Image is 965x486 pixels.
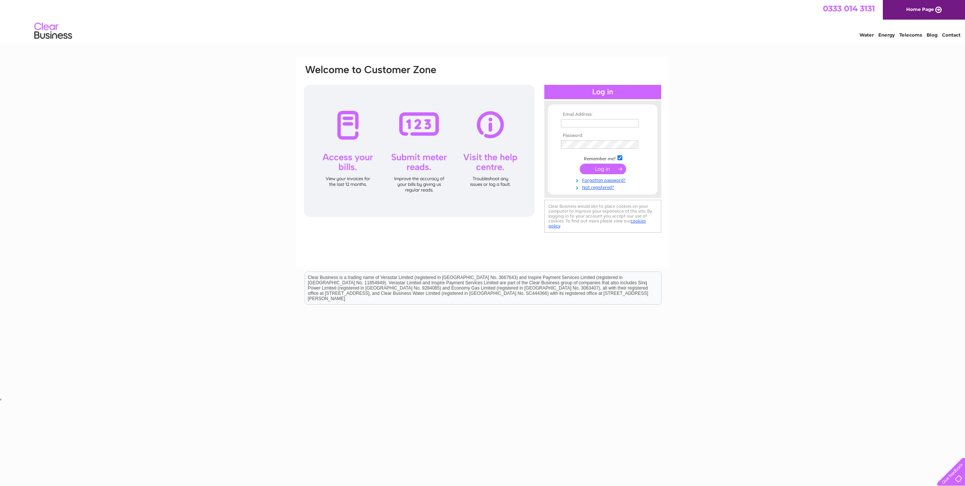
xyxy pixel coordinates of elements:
a: Not registered? [561,183,646,190]
div: Clear Business would like to place cookies on your computer to improve your experience of the sit... [544,200,661,233]
div: Clear Business is a trading name of Verastar Limited (registered in [GEOGRAPHIC_DATA] No. 3667643... [305,4,661,37]
a: Energy [878,32,895,38]
a: Water [859,32,874,38]
a: 0333 014 3131 [823,4,875,13]
th: Email Address: [559,112,646,117]
img: logo.png [34,20,72,43]
th: Password: [559,133,646,138]
td: Remember me? [559,154,646,162]
a: cookies policy [548,218,646,228]
a: Telecoms [899,32,922,38]
a: Contact [942,32,960,38]
a: Blog [927,32,937,38]
a: Forgotten password? [561,176,646,183]
input: Submit [580,164,626,174]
